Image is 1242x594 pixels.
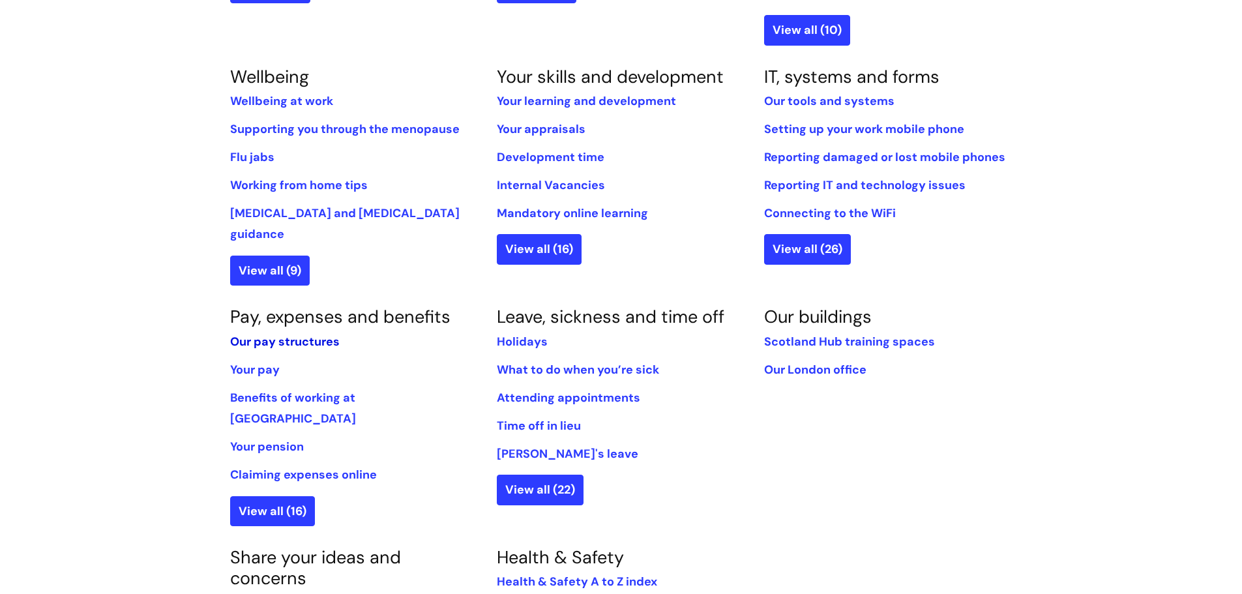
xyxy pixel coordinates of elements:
a: Working from home tips [230,177,368,193]
a: Your appraisals [497,121,585,137]
a: Scotland Hub training spaces [764,334,935,349]
a: [MEDICAL_DATA] and [MEDICAL_DATA] guidance [230,205,460,242]
a: Your pay [230,362,280,378]
a: Your learning and development [497,93,676,109]
a: Benefits of working at [GEOGRAPHIC_DATA] [230,390,356,426]
a: Flu jabs [230,149,274,165]
a: Our tools and systems [764,93,895,109]
a: Your pension [230,439,304,454]
a: Reporting IT and technology issues [764,177,966,193]
a: Connecting to the WiFi [764,205,896,221]
a: Time off in lieu [497,418,581,434]
a: Our London office [764,362,866,378]
a: Leave, sickness and time off [497,305,724,328]
a: Attending appointments [497,390,640,406]
a: Our buildings [764,305,872,328]
a: View all (26) [764,234,851,264]
a: Wellbeing at work [230,93,333,109]
a: Mandatory online learning [497,205,648,221]
a: Internal Vacancies [497,177,605,193]
a: View all (22) [497,475,584,505]
a: View all (10) [764,15,850,45]
a: Health & Safety [497,546,624,569]
a: Supporting you through the menopause [230,121,460,137]
a: Setting up your work mobile phone [764,121,964,137]
a: Wellbeing [230,65,309,88]
a: View all (9) [230,256,310,286]
a: IT, systems and forms [764,65,939,88]
a: Health & Safety A to Z index [497,574,657,589]
a: View all (16) [230,496,315,526]
a: Development time [497,149,604,165]
a: [PERSON_NAME]'s leave [497,446,638,462]
a: Our pay structures [230,334,340,349]
a: What to do when you’re sick [497,362,659,378]
a: View all (16) [497,234,582,264]
a: Claiming expenses online [230,467,377,483]
a: Your skills and development [497,65,724,88]
a: Holidays [497,334,548,349]
a: Pay, expenses and benefits [230,305,451,328]
a: Share your ideas and concerns [230,546,401,589]
a: Reporting damaged or lost mobile phones [764,149,1005,165]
